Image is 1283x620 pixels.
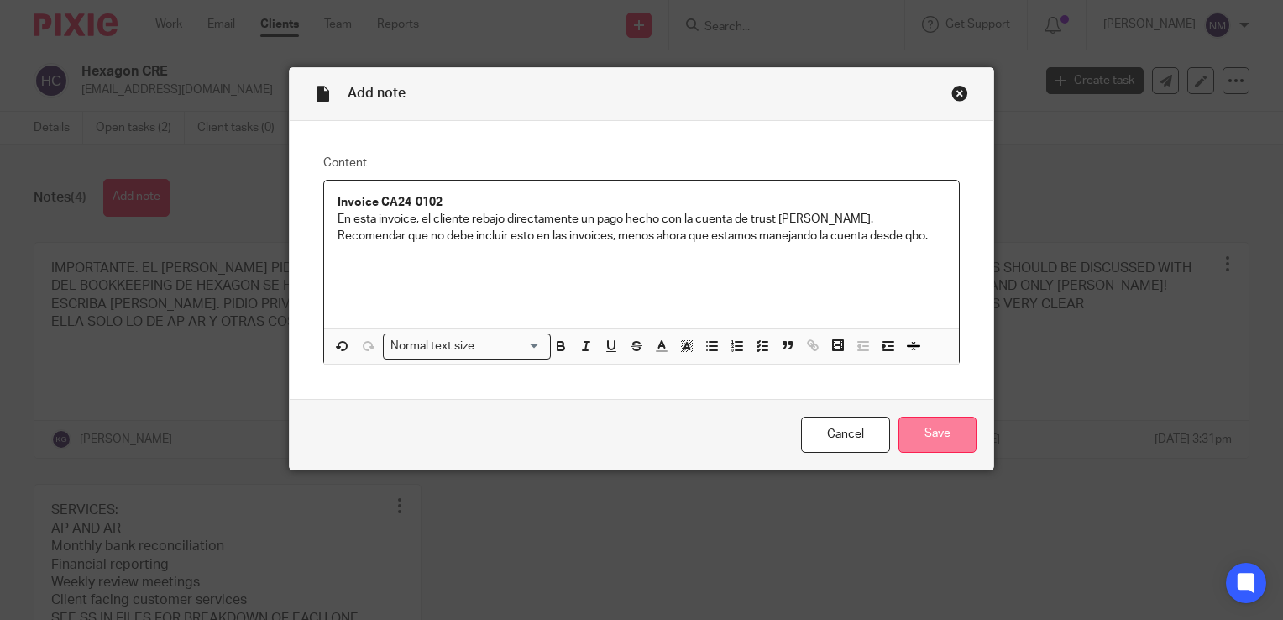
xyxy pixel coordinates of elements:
[383,334,551,360] div: Search for option
[898,417,977,453] input: Save
[338,228,945,244] p: Recomendar que no debe incluir esto en las invoices, menos ahora que estamos manejando la cuenta ...
[480,338,541,355] input: Search for option
[951,85,968,102] div: Close this dialog window
[323,155,960,171] label: Content
[348,87,406,100] span: Add note
[338,197,443,208] strong: Invoice CA24-0102
[338,211,945,228] p: En esta invoice, el cliente rebajo directamente un pago hecho con la cuenta de trust [PERSON_NAME].
[801,417,890,453] a: Cancel
[387,338,479,355] span: Normal text size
